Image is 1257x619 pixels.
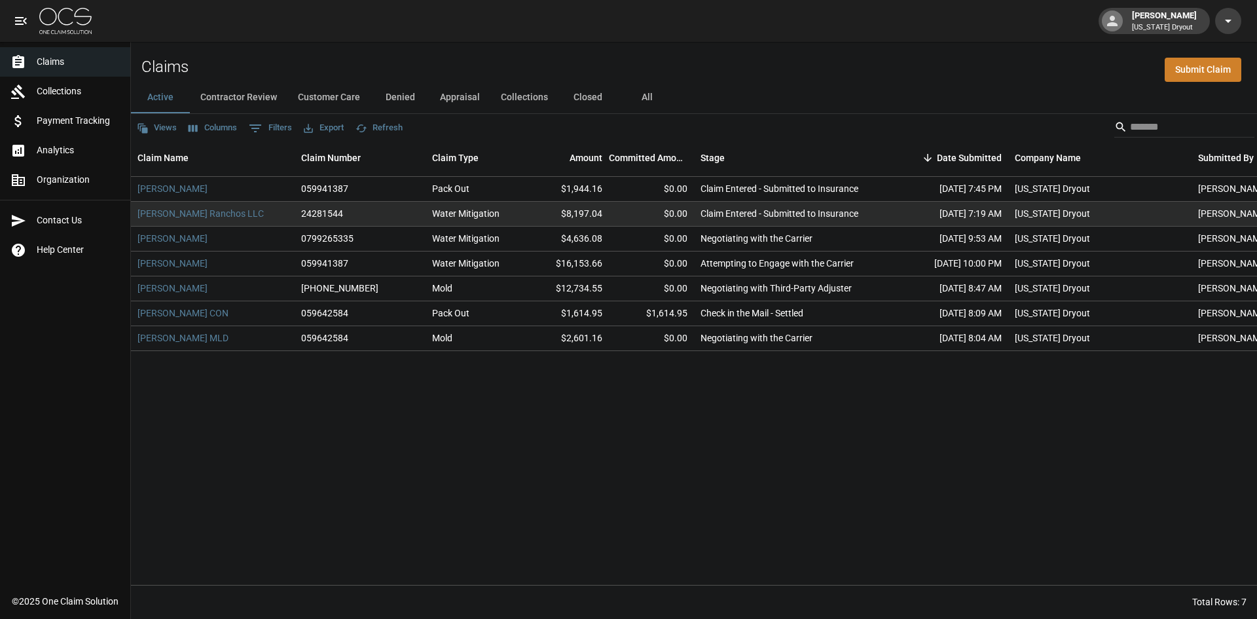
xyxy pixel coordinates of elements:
h2: Claims [141,58,189,77]
a: [PERSON_NAME] Ranchos LLC [137,207,264,220]
div: Stage [694,140,890,176]
div: Pack Out [432,307,469,320]
div: Pack Out [432,182,469,195]
div: Arizona Dryout [1015,307,1090,320]
button: Contractor Review [190,82,287,113]
p: [US_STATE] Dryout [1132,22,1197,33]
button: Collections [490,82,558,113]
div: Date Submitted [890,140,1008,176]
div: Arizona Dryout [1015,282,1090,295]
div: [DATE] 9:53 AM [890,227,1008,252]
div: $0.00 [609,252,694,276]
div: Negotiating with the Carrier [701,331,812,345]
div: $0.00 [609,326,694,351]
div: [DATE] 10:00 PM [890,252,1008,276]
div: Mold [432,331,452,345]
div: $0.00 [609,276,694,301]
div: [DATE] 8:09 AM [890,301,1008,326]
div: Check in the Mail - Settled [701,307,803,320]
div: $1,944.16 [524,177,609,202]
div: $1,614.95 [524,301,609,326]
div: Claim Entered - Submitted to Insurance [701,207,858,220]
div: Negotiating with the Carrier [701,232,812,245]
div: $0.00 [609,177,694,202]
div: Arizona Dryout [1015,232,1090,245]
div: Water Mitigation [432,207,500,220]
div: $0.00 [609,202,694,227]
div: Negotiating with Third-Party Adjuster [701,282,852,295]
div: Search [1114,117,1254,140]
button: Appraisal [429,82,490,113]
div: 059642584 [301,331,348,345]
a: Submit Claim [1165,58,1241,82]
button: Export [301,118,347,138]
button: open drawer [8,8,34,34]
div: Total Rows: 7 [1192,595,1247,609]
span: Claims [37,55,120,69]
span: Collections [37,84,120,98]
div: Stage [701,140,725,176]
div: [DATE] 7:19 AM [890,202,1008,227]
a: [PERSON_NAME] [137,232,208,245]
div: [DATE] 7:45 PM [890,177,1008,202]
div: Arizona Dryout [1015,331,1090,345]
div: Claim Type [432,140,479,176]
div: $16,153.66 [524,252,609,276]
div: $2,601.16 [524,326,609,351]
div: Submitted By [1198,140,1254,176]
div: Water Mitigation [432,257,500,270]
button: Refresh [352,118,406,138]
span: Contact Us [37,214,120,227]
button: Sort [919,149,937,167]
div: Amount [524,140,609,176]
div: Company Name [1015,140,1081,176]
button: Show filters [246,118,295,139]
div: $8,197.04 [524,202,609,227]
div: $1,614.95 [609,301,694,326]
span: Help Center [37,243,120,257]
div: [DATE] 8:47 AM [890,276,1008,301]
button: Denied [371,82,429,113]
div: 01-009-120716 [301,282,378,295]
div: Claim Entered - Submitted to Insurance [701,182,858,195]
div: Mold [432,282,452,295]
div: Claim Number [295,140,426,176]
div: Committed Amount [609,140,687,176]
div: Claim Number [301,140,361,176]
div: dynamic tabs [131,82,1257,113]
div: 059941387 [301,257,348,270]
div: $12,734.55 [524,276,609,301]
button: Customer Care [287,82,371,113]
div: Arizona Dryout [1015,207,1090,220]
div: 059642584 [301,307,348,320]
button: Views [134,118,180,138]
div: Claim Type [426,140,524,176]
div: Claim Name [131,140,295,176]
div: $0.00 [609,227,694,252]
div: Claim Name [137,140,189,176]
div: Attempting to Engage with the Carrier [701,257,854,270]
div: 0799265335 [301,232,354,245]
div: Arizona Dryout [1015,182,1090,195]
a: [PERSON_NAME] CON [137,307,228,320]
a: [PERSON_NAME] [137,257,208,270]
div: 059941387 [301,182,348,195]
div: 24281544 [301,207,343,220]
a: [PERSON_NAME] [137,182,208,195]
a: [PERSON_NAME] [137,282,208,295]
div: $4,636.08 [524,227,609,252]
div: Company Name [1008,140,1192,176]
span: Payment Tracking [37,114,120,128]
button: Select columns [185,118,240,138]
img: ocs-logo-white-transparent.png [39,8,92,34]
div: [PERSON_NAME] [1127,9,1202,33]
div: Date Submitted [937,140,1002,176]
div: Amount [570,140,602,176]
span: Organization [37,173,120,187]
a: [PERSON_NAME] MLD [137,331,228,345]
div: Arizona Dryout [1015,257,1090,270]
div: © 2025 One Claim Solution [12,595,118,608]
button: All [617,82,676,113]
span: Analytics [37,143,120,157]
button: Closed [558,82,617,113]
